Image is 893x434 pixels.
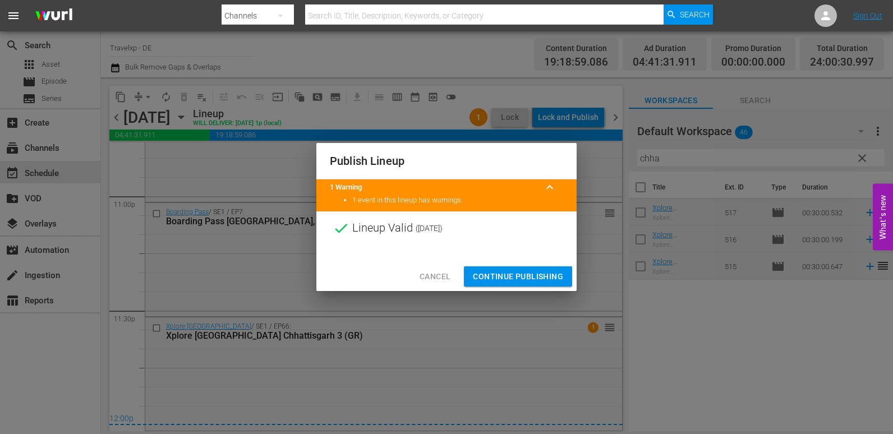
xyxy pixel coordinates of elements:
[420,270,450,284] span: Cancel
[464,266,572,287] button: Continue Publishing
[330,182,536,193] title: 1 Warning
[853,11,882,20] a: Sign Out
[352,195,563,206] li: 1 event in this lineup has warnings.
[27,3,81,29] img: ans4CAIJ8jUAAAAAAAAAAAAAAAAAAAAAAAAgQb4GAAAAAAAAAAAAAAAAAAAAAAAAJMjXAAAAAAAAAAAAAAAAAAAAAAAAgAT5G...
[411,266,459,287] button: Cancel
[543,181,556,194] span: keyboard_arrow_up
[416,220,443,237] span: ( [DATE] )
[473,270,563,284] span: Continue Publishing
[330,152,563,170] h2: Publish Lineup
[873,184,893,251] button: Open Feedback Widget
[536,174,563,201] button: keyboard_arrow_up
[316,211,577,245] div: Lineup Valid
[7,9,20,22] span: menu
[680,4,710,25] span: Search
